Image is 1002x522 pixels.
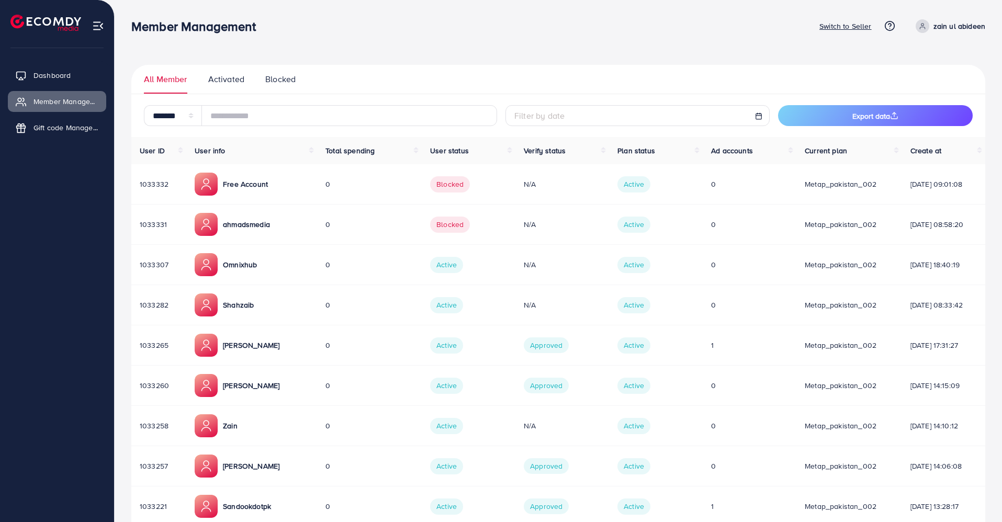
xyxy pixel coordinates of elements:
[524,458,569,474] span: Approved
[140,501,167,512] span: 1033221
[524,145,566,156] span: Verify status
[325,501,330,512] span: 0
[223,460,279,472] p: [PERSON_NAME]
[958,475,994,514] iframe: Chat
[711,259,716,270] span: 0
[223,500,271,513] p: Sandookdotpk
[805,421,876,431] span: metap_pakistan_002
[711,179,716,189] span: 0
[617,498,650,514] span: Active
[223,258,257,271] p: Omnixhub
[195,213,218,236] img: ic-member-manager.00abd3e0.svg
[524,498,569,514] span: Approved
[195,293,218,316] img: ic-member-manager.00abd3e0.svg
[195,414,218,437] img: ic-member-manager.00abd3e0.svg
[33,122,98,133] span: Gift code Management
[711,380,716,391] span: 0
[140,219,167,230] span: 1033331
[524,259,536,270] span: N/A
[711,461,716,471] span: 0
[910,259,977,270] div: [DATE] 18:40:19
[325,300,330,310] span: 0
[617,217,650,232] span: Active
[325,340,330,350] span: 0
[223,299,254,311] p: Shahzaib
[33,96,98,107] span: Member Management
[910,380,977,391] div: [DATE] 14:15:09
[910,300,977,310] div: [DATE] 08:33:42
[208,73,244,85] span: Activated
[524,179,536,189] span: N/A
[140,145,165,156] span: User ID
[911,19,985,33] a: zain ul abideen
[140,259,168,270] span: 1033307
[430,378,463,393] span: Active
[131,19,264,34] h3: Member Management
[325,145,375,156] span: Total spending
[524,219,536,230] span: N/A
[805,340,876,350] span: metap_pakistan_002
[805,461,876,471] span: metap_pakistan_002
[430,498,463,514] span: Active
[265,73,296,85] span: Blocked
[617,337,650,353] span: Active
[805,179,876,189] span: metap_pakistan_002
[805,300,876,310] span: metap_pakistan_002
[195,455,218,478] img: ic-member-manager.00abd3e0.svg
[325,219,330,230] span: 0
[223,339,279,351] p: [PERSON_NAME]
[711,300,716,310] span: 0
[819,20,872,32] p: Switch to Seller
[140,421,168,431] span: 1033258
[910,501,977,512] div: [DATE] 13:28:17
[430,418,463,434] span: Active
[430,297,463,313] span: Active
[430,145,469,156] span: User status
[711,501,714,512] span: 1
[195,374,218,397] img: ic-member-manager.00abd3e0.svg
[711,340,714,350] span: 1
[195,253,218,276] img: ic-member-manager.00abd3e0.svg
[617,145,655,156] span: Plan status
[223,419,238,432] p: Zain
[805,219,876,230] span: metap_pakistan_002
[430,337,463,353] span: Active
[325,179,330,189] span: 0
[805,259,876,270] span: metap_pakistan_002
[223,218,270,231] p: ahmadsmedia
[805,501,876,512] span: metap_pakistan_002
[33,70,71,81] span: Dashboard
[223,178,268,190] p: Free Account
[910,145,941,156] span: Create at
[92,20,104,32] img: menu
[524,421,536,431] span: N/A
[617,378,650,393] span: Active
[430,458,463,474] span: Active
[223,379,279,392] p: [PERSON_NAME]
[430,217,470,232] span: Blocked
[852,111,898,121] span: Export data
[910,461,977,471] div: [DATE] 14:06:08
[711,219,716,230] span: 0
[8,65,106,86] a: Dashboard
[195,334,218,357] img: ic-member-manager.00abd3e0.svg
[430,257,463,273] span: Active
[195,145,225,156] span: User info
[8,91,106,112] a: Member Management
[8,117,106,138] a: Gift code Management
[711,145,753,156] span: Ad accounts
[524,378,569,393] span: Approved
[617,418,650,434] span: Active
[617,458,650,474] span: Active
[514,110,565,121] span: Filter by date
[805,145,847,156] span: Current plan
[140,461,168,471] span: 1033257
[140,340,168,350] span: 1033265
[195,495,218,518] img: ic-member-manager.00abd3e0.svg
[325,259,330,270] span: 0
[140,179,168,189] span: 1033332
[524,300,536,310] span: N/A
[325,421,330,431] span: 0
[10,15,81,31] img: logo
